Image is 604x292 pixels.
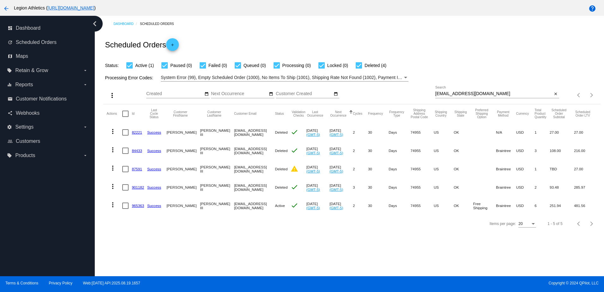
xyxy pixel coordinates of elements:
[8,54,13,59] i: map
[166,123,200,142] mat-cell: [PERSON_NAME]
[535,142,550,160] mat-cell: 3
[109,164,117,172] mat-icon: more_vert
[7,125,12,130] i: settings
[48,5,94,10] a: [URL][DOMAIN_NAME]
[306,160,329,178] mat-cell: [DATE]
[200,160,234,178] mat-cell: [PERSON_NAME] III
[574,178,597,197] mat-cell: 285.97
[547,222,562,226] div: 1 - 5 of 5
[234,160,275,178] mat-cell: [EMAIL_ADDRESS][DOMAIN_NAME]
[329,151,343,155] a: (GMT-5)
[275,130,287,134] span: Deleted
[8,40,13,45] i: update
[8,23,88,33] a: dashboard Dashboard
[234,197,275,215] mat-cell: [EMAIL_ADDRESS][DOMAIN_NAME]
[368,112,383,116] button: Change sorting for Frequency
[16,110,39,116] span: Webhooks
[516,123,535,142] mat-cell: USD
[553,92,558,97] mat-icon: close
[411,108,428,119] button: Change sorting for ShippingPostcode
[16,25,40,31] span: Dashboard
[454,110,467,117] button: Change sorting for ShippingState
[200,178,234,197] mat-cell: [PERSON_NAME] III
[291,183,298,191] mat-icon: check
[169,43,176,50] mat-icon: add
[16,96,67,102] span: Customer Notifications
[291,128,298,136] mat-icon: check
[411,123,434,142] mat-cell: 74955
[135,62,154,69] span: Active (1)
[108,92,116,99] mat-icon: more_vert
[234,142,275,160] mat-cell: [EMAIL_ADDRESS][DOMAIN_NAME]
[353,112,362,116] button: Change sorting for Cycles
[211,91,268,96] input: Next Occurrence
[411,178,434,197] mat-cell: 74955
[132,112,134,116] button: Change sorting for Id
[535,104,550,123] mat-header-cell: Total Product Quantity
[454,197,473,215] mat-cell: OK
[275,204,285,208] span: Active
[200,142,234,160] mat-cell: [PERSON_NAME] III
[234,112,257,116] button: Change sorting for CustomerEmail
[553,91,559,97] button: Clear
[334,92,338,97] mat-icon: date_range
[535,160,550,178] mat-cell: 1
[535,123,550,142] mat-cell: 1
[147,130,161,134] a: Success
[208,62,227,69] span: Failed (0)
[200,197,234,215] mat-cell: [PERSON_NAME] III
[329,110,347,117] button: Change sorting for NextOccurrenceUtc
[389,178,410,197] mat-cell: Days
[496,197,516,215] mat-cell: Braintree
[8,51,88,61] a: map Maps
[282,62,311,69] span: Processing (0)
[365,62,386,69] span: Deleted (4)
[276,91,333,96] input: Customer Created
[550,108,568,119] button: Change sorting for Subtotal
[518,222,536,226] mat-select: Items per page:
[140,19,179,29] a: Scheduled Orders
[434,142,454,160] mat-cell: US
[166,160,200,178] mat-cell: [PERSON_NAME]
[434,197,454,215] mat-cell: US
[434,110,448,117] button: Change sorting for ShippingCountry
[329,123,353,142] mat-cell: [DATE]
[306,197,329,215] mat-cell: [DATE]
[105,63,119,68] span: Status:
[550,178,574,197] mat-cell: 93.48
[589,5,596,12] mat-icon: help
[516,178,535,197] mat-cell: USD
[49,281,73,285] a: Privacy Policy
[353,197,368,215] mat-cell: 2
[105,38,178,51] h2: Scheduled Orders
[454,178,473,197] mat-cell: OK
[411,197,434,215] mat-cell: 74955
[368,160,389,178] mat-cell: 30
[306,132,320,137] a: (GMT-5)
[166,197,200,215] mat-cell: [PERSON_NAME]
[7,82,12,87] i: equalizer
[291,202,298,209] mat-icon: check
[146,91,203,96] input: Created
[306,151,320,155] a: (GMT-5)
[200,110,228,117] button: Change sorting for CustomerLastName
[306,178,329,197] mat-cell: [DATE]
[306,169,320,173] a: (GMT-5)
[389,197,410,215] mat-cell: Days
[518,222,522,226] span: 20
[83,281,140,285] a: Web:[DATE] API:2025.08.19.1657
[516,160,535,178] mat-cell: USD
[327,62,348,69] span: Locked (0)
[16,53,28,59] span: Maps
[109,201,117,209] mat-icon: more_vert
[329,142,353,160] mat-cell: [DATE]
[353,142,368,160] mat-cell: 2
[306,187,320,192] a: (GMT-5)
[83,82,88,87] i: arrow_drop_down
[329,206,343,210] a: (GMT-5)
[329,160,353,178] mat-cell: [DATE]
[496,123,516,142] mat-cell: N/A
[15,153,35,158] span: Products
[132,204,144,208] a: 965363
[435,91,553,96] input: Search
